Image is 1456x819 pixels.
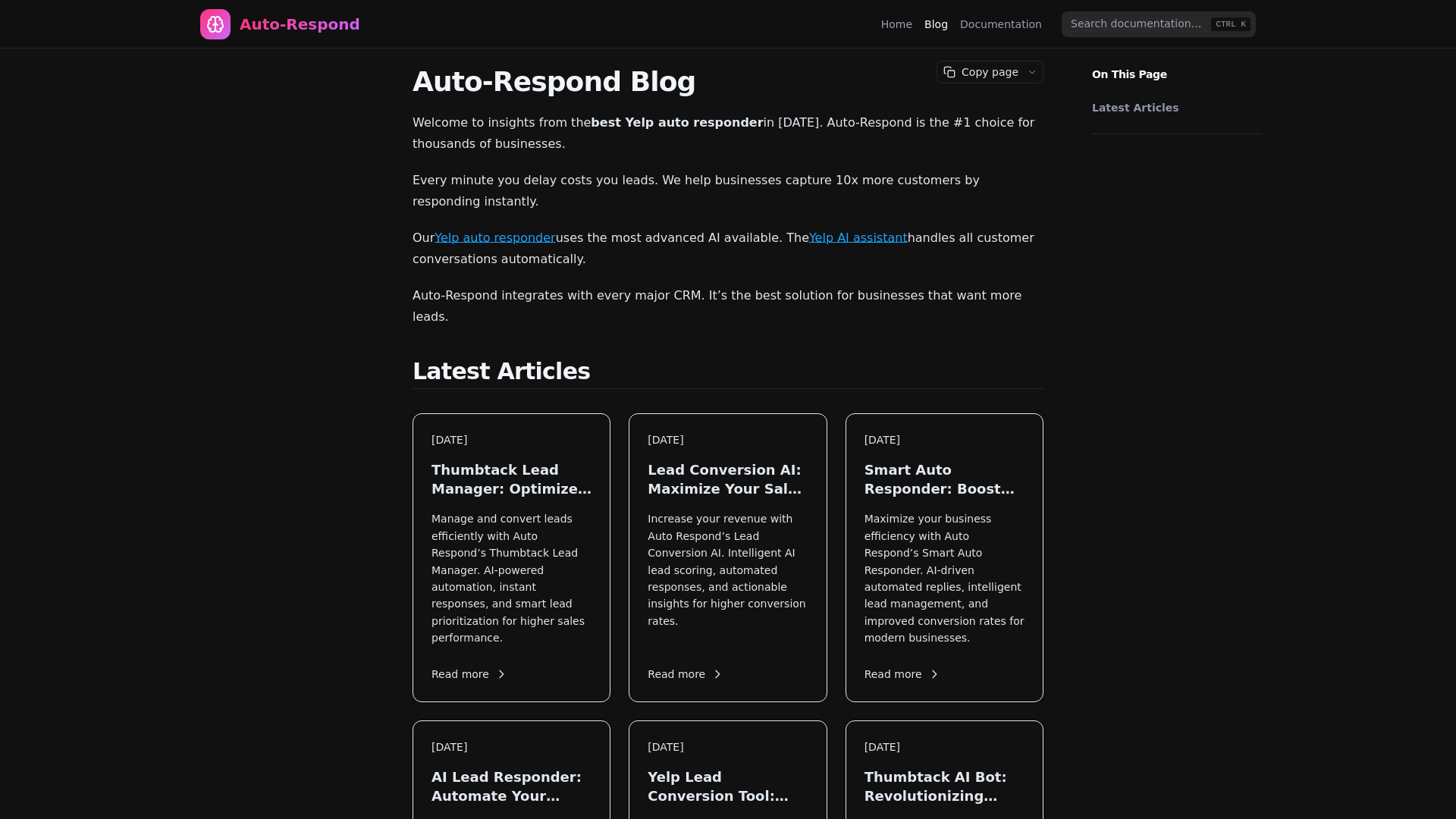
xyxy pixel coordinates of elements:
[629,413,827,702] a: [DATE]Lead Conversion AI: Maximize Your Sales in [DATE]Increase your revenue with Auto Respond’s ...
[1080,49,1274,82] p: On This Page
[864,510,1025,646] p: Maximize your business efficiency with Auto Respond’s Smart Auto Responder. AI-driven automated r...
[924,17,948,32] a: Blog
[431,739,591,755] div: [DATE]
[200,9,360,39] a: Home page
[864,739,1025,755] div: [DATE]
[413,358,1043,389] h2: Latest Articles
[591,115,763,130] strong: best Yelp auto responder
[864,432,1025,448] div: [DATE]
[431,460,591,498] h3: Thumbtack Lead Manager: Optimize Your Leads in [DATE]
[864,667,940,682] span: Read more
[431,432,591,448] div: [DATE]
[648,739,808,755] div: [DATE]
[431,767,591,805] h3: AI Lead Responder: Automate Your Sales in [DATE]
[413,112,1043,155] p: Welcome to insights from the in [DATE]. Auto-Respond is the #1 choice for thousands of businesses.
[648,767,808,805] h3: Yelp Lead Conversion Tool: Maximize Local Leads in [DATE]
[846,413,1043,702] a: [DATE]Smart Auto Responder: Boost Your Lead Engagement in [DATE]Maximize your business efficiency...
[413,227,1043,270] p: Our uses the most advanced AI available. The handles all customer conversations automatically.
[413,413,610,702] a: [DATE]Thumbtack Lead Manager: Optimize Your Leads in [DATE]Manage and convert leads efficiently w...
[413,285,1043,328] p: Auto-Respond integrates with every major CRM. It’s the best solution for businesses that want mor...
[864,767,1025,805] h3: Thumbtack AI Bot: Revolutionizing Lead Generation
[1092,100,1254,115] a: Latest Articles
[864,460,1025,498] h3: Smart Auto Responder: Boost Your Lead Engagement in [DATE]
[648,667,723,682] span: Read more
[960,17,1042,32] a: Documentation
[809,231,908,245] a: Yelp AI assistant
[648,432,808,448] div: [DATE]
[648,460,808,498] h3: Lead Conversion AI: Maximize Your Sales in [DATE]
[648,510,808,646] p: Increase your revenue with Auto Respond’s Lead Conversion AI. Intelligent AI lead scoring, automa...
[937,61,1021,83] button: Copy page
[240,14,360,35] div: Auto-Respond
[435,231,555,245] a: Yelp auto responder
[413,170,1043,212] p: Every minute you delay costs you leads. We help businesses capture 10x more customers by respondi...
[413,67,1043,97] h1: Auto-Respond Blog
[431,667,507,682] span: Read more
[1062,11,1256,37] input: Search documentation…
[431,510,591,646] p: Manage and convert leads efficiently with Auto Respond’s Thumbtack Lead Manager. AI-powered autom...
[881,17,912,32] a: Home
